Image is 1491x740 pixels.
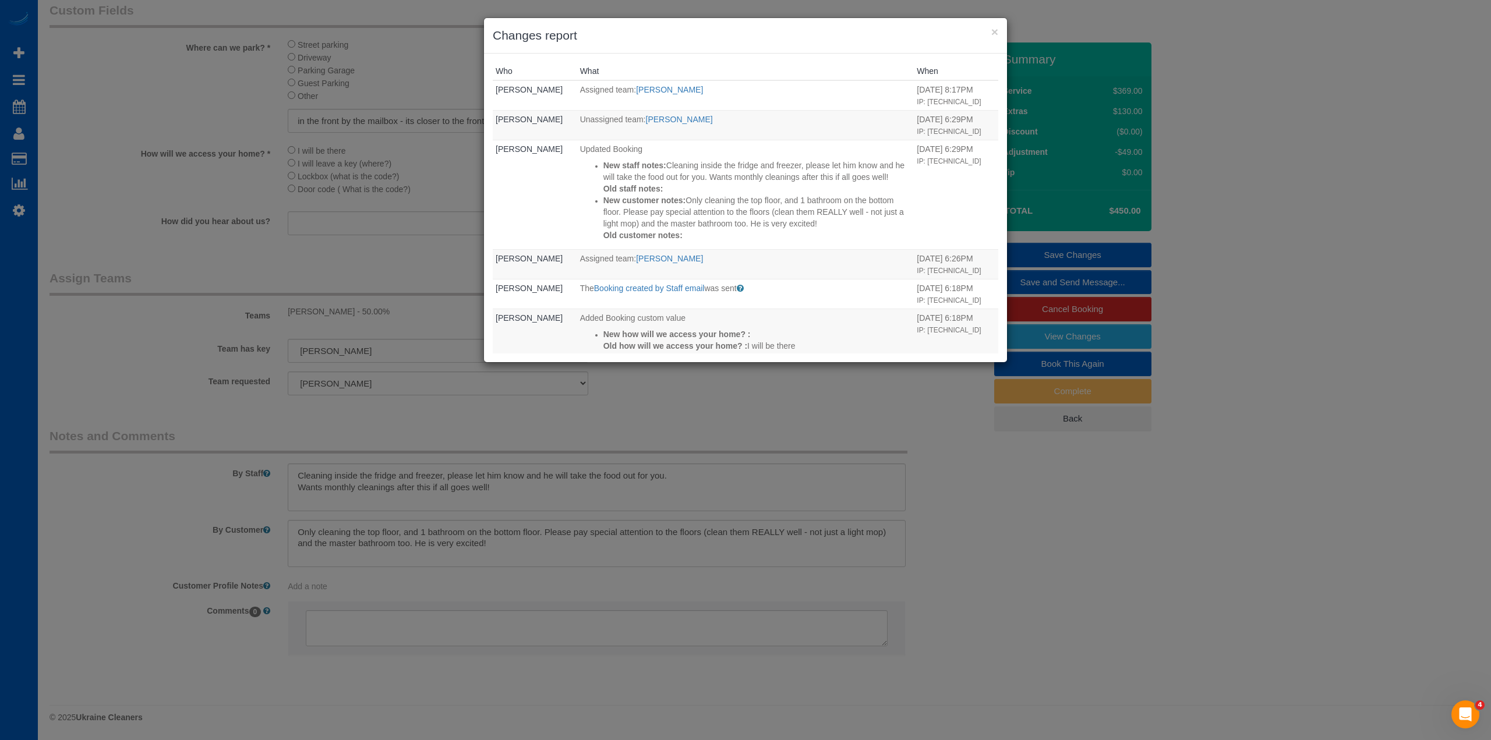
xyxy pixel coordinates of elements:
[577,62,914,80] th: What
[594,284,705,293] a: Booking created by Staff email
[577,309,914,360] td: What
[603,161,666,170] strong: New staff notes:
[917,98,981,106] small: IP: [TECHNICAL_ID]
[580,144,642,154] span: Updated Booking
[914,309,998,360] td: When
[496,284,563,293] a: [PERSON_NAME]
[603,160,911,183] p: Cleaning inside the fridge and freezer, please let him know and he will take the food out for you...
[577,80,914,110] td: What
[991,26,998,38] button: ×
[577,279,914,309] td: What
[636,254,703,263] a: [PERSON_NAME]
[603,184,663,193] strong: Old staff notes:
[603,196,686,205] strong: New customer notes:
[493,62,577,80] th: Who
[914,249,998,279] td: When
[484,18,1007,362] sui-modal: Changes report
[917,267,981,275] small: IP: [TECHNICAL_ID]
[704,284,736,293] span: was sent
[917,296,981,305] small: IP: [TECHNICAL_ID]
[603,231,683,240] strong: Old customer notes:
[580,254,637,263] span: Assigned team:
[1475,700,1485,710] span: 4
[580,85,637,94] span: Assigned team:
[580,115,646,124] span: Unassigned team:
[603,330,751,339] strong: New how will we access your home? :
[636,85,703,94] a: [PERSON_NAME]
[493,309,577,360] td: Who
[646,115,713,124] a: [PERSON_NAME]
[577,249,914,279] td: What
[580,313,686,323] span: Added Booking custom value
[493,80,577,110] td: Who
[496,313,563,323] a: [PERSON_NAME]
[493,279,577,309] td: Who
[914,140,998,249] td: When
[577,110,914,140] td: What
[914,62,998,80] th: When
[914,80,998,110] td: When
[496,144,563,154] a: [PERSON_NAME]
[914,110,998,140] td: When
[496,85,563,94] a: [PERSON_NAME]
[577,140,914,249] td: What
[493,110,577,140] td: Who
[1451,700,1479,728] iframe: Intercom live chat
[603,340,911,352] p: I will be there
[493,27,998,44] h3: Changes report
[917,157,981,165] small: IP: [TECHNICAL_ID]
[914,279,998,309] td: When
[580,284,594,293] span: The
[496,254,563,263] a: [PERSON_NAME]
[917,128,981,136] small: IP: [TECHNICAL_ID]
[603,341,747,350] strong: Old how will we access your home? :
[493,249,577,279] td: Who
[603,194,911,229] p: Only cleaning the top floor, and 1 bathroom on the bottom floor. Please pay special attention to ...
[496,115,563,124] a: [PERSON_NAME]
[493,140,577,249] td: Who
[917,326,981,334] small: IP: [TECHNICAL_ID]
